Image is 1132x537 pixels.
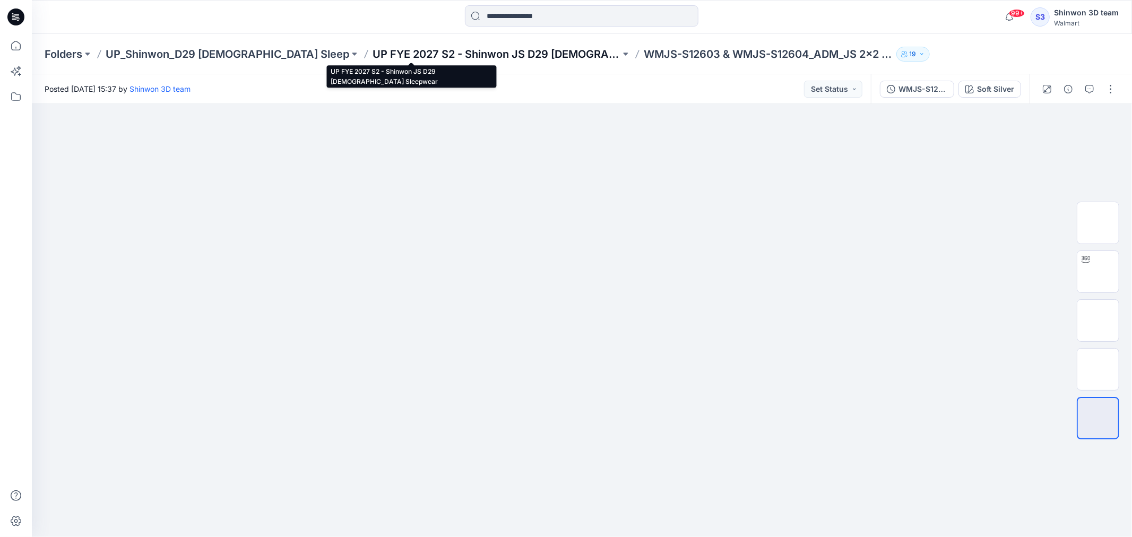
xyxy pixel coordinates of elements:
button: WMJS-S12603 & WMJS-S12604_ADM_JS 2x2 Rib SS NOTCH TOP SHORT SET (PJ SET) [880,81,954,98]
a: Shinwon 3D team [129,84,191,93]
a: Folders [45,47,82,62]
div: Soft Silver [977,83,1014,95]
button: Soft Silver [958,81,1021,98]
span: Posted [DATE] 15:37 by [45,83,191,94]
div: Shinwon 3D team [1054,6,1119,19]
p: WMJS-S12603 & WMJS-S12604_ADM_JS 2x2 Rib SS NOTCH TOP SHORT SET (PJ SET) [644,47,892,62]
button: Details [1060,81,1077,98]
button: 19 [896,47,930,62]
a: UP FYE 2027 S2 - Shinwon JS D29 [DEMOGRAPHIC_DATA] Sleepwear [373,47,620,62]
span: 99+ [1009,9,1025,18]
a: UP_Shinwon_D29 [DEMOGRAPHIC_DATA] Sleep [106,47,349,62]
div: WMJS-S12603 & WMJS-S12604_ADM_JS 2x2 Rib SS NOTCH TOP SHORT SET (PJ SET) [898,83,947,95]
p: 19 [910,48,917,60]
div: S3 [1031,7,1050,27]
div: Walmart [1054,19,1119,27]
